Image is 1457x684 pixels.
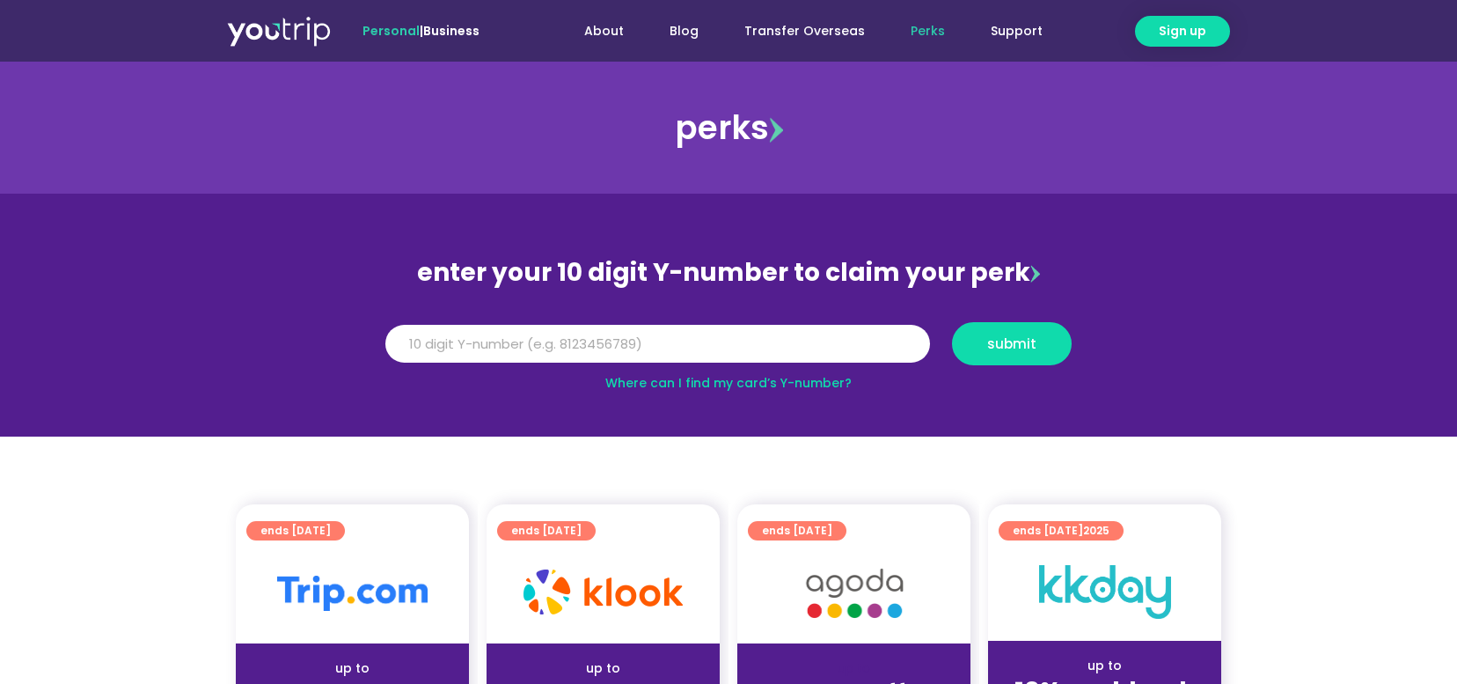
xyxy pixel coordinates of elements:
[250,659,455,678] div: up to
[377,250,1080,296] div: enter your 10 digit Y-number to claim your perk
[721,15,888,48] a: Transfer Overseas
[497,521,596,541] a: ends [DATE]
[501,659,706,678] div: up to
[362,22,480,40] span: |
[385,325,930,364] input: 10 digit Y-number (e.g. 8123456789)
[838,659,870,677] span: up to
[511,521,582,541] span: ends [DATE]
[952,322,1072,365] button: submit
[1135,16,1230,47] a: Sign up
[605,374,852,392] a: Where can I find my card’s Y-number?
[260,521,331,541] span: ends [DATE]
[246,521,345,541] a: ends [DATE]
[987,337,1036,350] span: submit
[762,521,832,541] span: ends [DATE]
[999,521,1124,541] a: ends [DATE]2025
[385,322,1072,379] form: Y Number
[362,22,420,40] span: Personal
[1002,657,1207,675] div: up to
[1013,521,1109,541] span: ends [DATE]
[561,15,647,48] a: About
[423,22,480,40] a: Business
[1083,523,1109,538] span: 2025
[647,15,721,48] a: Blog
[888,15,968,48] a: Perks
[1159,22,1206,40] span: Sign up
[527,15,1065,48] nav: Menu
[748,521,846,541] a: ends [DATE]
[968,15,1065,48] a: Support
